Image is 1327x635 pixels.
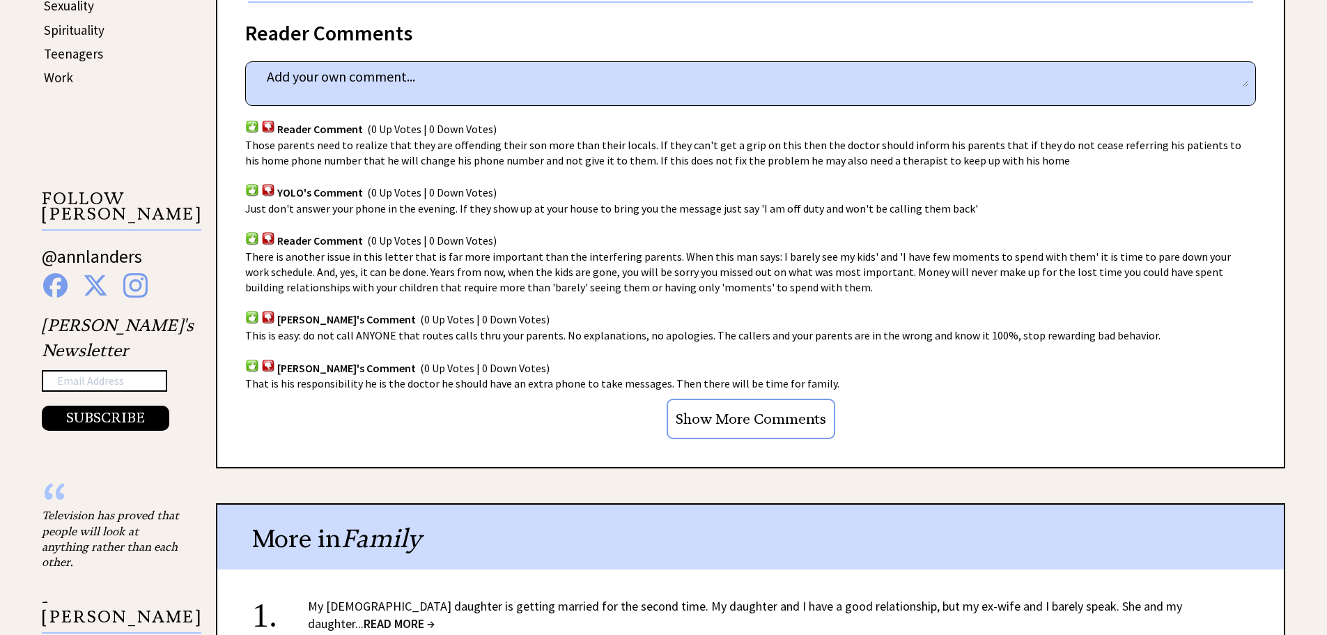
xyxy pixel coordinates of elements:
img: x%20blue.png [83,273,108,298]
img: votup.png [245,231,259,245]
div: Television has proved that people will look at anything rather than each other. [42,507,181,570]
img: votup.png [245,120,259,133]
span: Reader Comment [277,234,363,248]
img: votup.png [245,310,259,323]
div: More in [217,505,1284,569]
a: @annlanders [42,245,142,282]
span: Just don't answer your phone in the evening. If they show up at your house to bring you the messa... [245,201,978,215]
img: votup.png [245,359,259,372]
img: votdown.png [261,183,275,197]
img: votup.png [245,183,259,197]
div: “ [42,494,181,507]
p: - [PERSON_NAME] [42,594,201,634]
span: This is easy: do not call ANYONE that routes calls thru your parents. No explanations, no apologi... [245,328,1161,342]
span: [PERSON_NAME]'s Comment [277,361,416,375]
span: Family [341,523,421,554]
input: Show More Comments [667,399,835,439]
img: votdown.png [261,231,275,245]
button: SUBSCRIBE [42,406,169,431]
p: FOLLOW [PERSON_NAME] [42,191,201,231]
a: Teenagers [44,45,103,62]
span: Reader Comment [277,122,363,136]
span: READ MORE → [364,615,435,632]
img: votdown.png [261,310,275,323]
a: Spirituality [44,22,104,38]
span: Those parents need to realize that they are offending their son more than their locals. If they c... [245,138,1241,167]
div: 1. [252,597,308,623]
div: [PERSON_NAME]'s Newsletter [42,313,194,431]
img: votdown.png [261,359,275,372]
div: Reader Comments [245,18,1256,40]
img: instagram%20blue.png [123,273,148,298]
img: facebook%20blue.png [43,273,68,298]
span: There is another issue in this letter that is far more important than the interfering parents. Wh... [245,250,1231,294]
a: Work [44,69,73,86]
span: (0 Up Votes | 0 Down Votes) [367,122,497,136]
a: My [DEMOGRAPHIC_DATA] daughter is getting married for the second time. My daughter and I have a g... [308,598,1182,632]
img: votdown.png [261,120,275,133]
span: (0 Up Votes | 0 Down Votes) [420,361,550,375]
span: (0 Up Votes | 0 Down Votes) [367,185,497,199]
span: [PERSON_NAME]'s Comment [277,313,416,327]
span: (0 Up Votes | 0 Down Votes) [367,234,497,248]
input: Email Address [42,370,167,392]
span: That is his responsibility he is the doctor he should have an extra phone to take messages. Then ... [245,376,839,390]
span: YOLO's Comment [277,185,363,199]
span: (0 Up Votes | 0 Down Votes) [420,313,550,327]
